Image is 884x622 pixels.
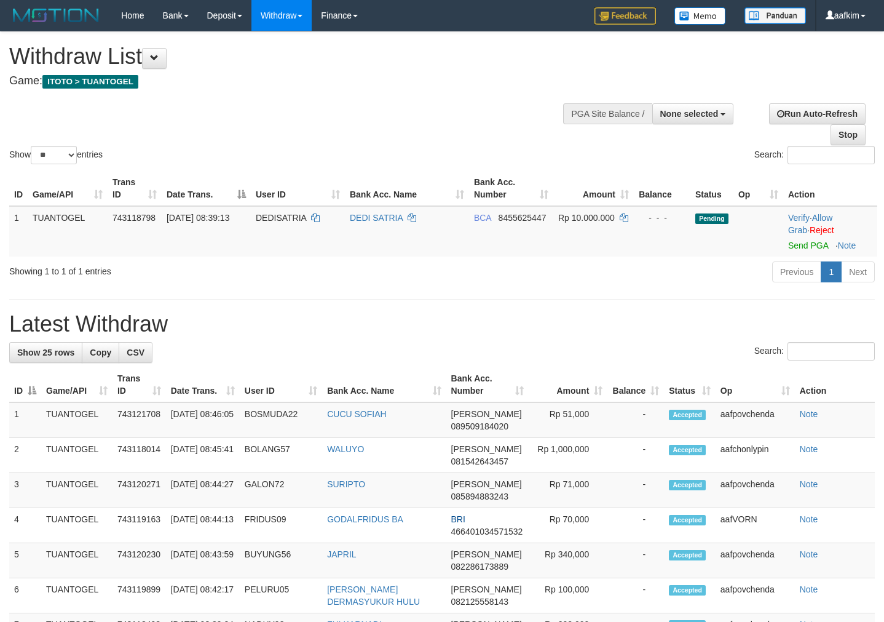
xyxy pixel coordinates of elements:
td: TUANTOGEL [41,508,112,543]
td: [DATE] 08:44:27 [166,473,240,508]
td: 743120230 [112,543,166,578]
th: Game/API: activate to sort column ascending [28,171,108,206]
span: Copy 085894883243 to clipboard [451,492,508,501]
th: Trans ID: activate to sort column ascending [112,367,166,402]
a: Note [800,549,818,559]
label: Search: [754,342,875,361]
a: Allow Grab [788,213,832,235]
td: aafpovchenda [716,473,795,508]
td: aafpovchenda [716,543,795,578]
th: Action [783,171,877,206]
td: TUANTOGEL [41,438,112,473]
span: [PERSON_NAME] [451,479,522,489]
a: Note [800,584,818,594]
td: Rp 51,000 [529,402,607,438]
span: BRI [451,514,465,524]
th: Balance [634,171,690,206]
td: Rp 71,000 [529,473,607,508]
span: BCA [474,213,491,223]
a: Note [800,479,818,489]
a: Verify [788,213,810,223]
span: Accepted [669,515,706,525]
td: 743119899 [112,578,166,613]
td: TUANTOGEL [41,473,112,508]
th: Bank Acc. Name: activate to sort column ascending [322,367,446,402]
span: Copy 082286173889 to clipboard [451,562,508,572]
th: ID [9,171,28,206]
a: Send PGA [788,241,828,250]
span: [PERSON_NAME] [451,409,522,419]
input: Search: [787,342,875,361]
h1: Withdraw List [9,44,577,69]
span: 743118798 [112,213,156,223]
a: Show 25 rows [9,342,82,363]
div: PGA Site Balance / [563,103,652,124]
td: PELURU05 [240,578,322,613]
span: None selected [660,109,719,119]
a: Note [838,241,856,250]
img: MOTION_logo.png [9,6,103,25]
span: Copy 466401034571532 to clipboard [451,527,523,536]
span: [PERSON_NAME] [451,584,522,594]
div: Showing 1 to 1 of 1 entries [9,260,359,277]
td: 743121708 [112,402,166,438]
span: · [788,213,832,235]
td: - [607,578,664,613]
span: Copy 082125558143 to clipboard [451,597,508,607]
a: Next [841,261,875,282]
img: panduan.png [744,7,806,24]
span: Copy [90,348,111,357]
span: Accepted [669,480,706,490]
td: [DATE] 08:42:17 [166,578,240,613]
h4: Game: [9,75,577,87]
th: Balance: activate to sort column ascending [607,367,664,402]
th: Date Trans.: activate to sort column descending [162,171,251,206]
span: DEDISATRIA [256,213,306,223]
td: 5 [9,543,41,578]
th: Trans ID: activate to sort column ascending [108,171,162,206]
th: Op: activate to sort column ascending [733,171,783,206]
a: Copy [82,342,119,363]
a: WALUYO [327,444,364,454]
th: Status [690,171,733,206]
label: Show entries [9,146,103,164]
td: - [607,438,664,473]
td: [DATE] 08:43:59 [166,543,240,578]
th: User ID: activate to sort column ascending [240,367,322,402]
span: [PERSON_NAME] [451,444,522,454]
label: Search: [754,146,875,164]
td: · · [783,206,877,257]
span: Accepted [669,445,706,455]
a: Reject [810,225,834,235]
td: TUANTOGEL [41,543,112,578]
td: TUANTOGEL [41,402,112,438]
td: BOSMUDA22 [240,402,322,438]
th: ID: activate to sort column descending [9,367,41,402]
th: Bank Acc. Number: activate to sort column ascending [446,367,529,402]
input: Search: [787,146,875,164]
td: [DATE] 08:44:13 [166,508,240,543]
a: Note [800,409,818,419]
a: JAPRIL [327,549,356,559]
th: Game/API: activate to sort column ascending [41,367,112,402]
button: None selected [652,103,734,124]
td: aafpovchenda [716,402,795,438]
img: Button%20Memo.svg [674,7,726,25]
td: aafchonlypin [716,438,795,473]
th: Bank Acc. Name: activate to sort column ascending [345,171,469,206]
a: CSV [119,342,152,363]
td: GALON72 [240,473,322,508]
a: DEDI SATRIA [350,213,403,223]
span: Show 25 rows [17,348,74,357]
a: Stop [831,124,866,145]
td: 1 [9,206,28,257]
td: 4 [9,508,41,543]
td: Rp 1,000,000 [529,438,607,473]
td: 743120271 [112,473,166,508]
a: SURIPTO [327,479,365,489]
td: BOLANG57 [240,438,322,473]
h1: Latest Withdraw [9,312,875,337]
span: Copy 089509184020 to clipboard [451,421,508,431]
td: - [607,508,664,543]
a: Previous [772,261,821,282]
